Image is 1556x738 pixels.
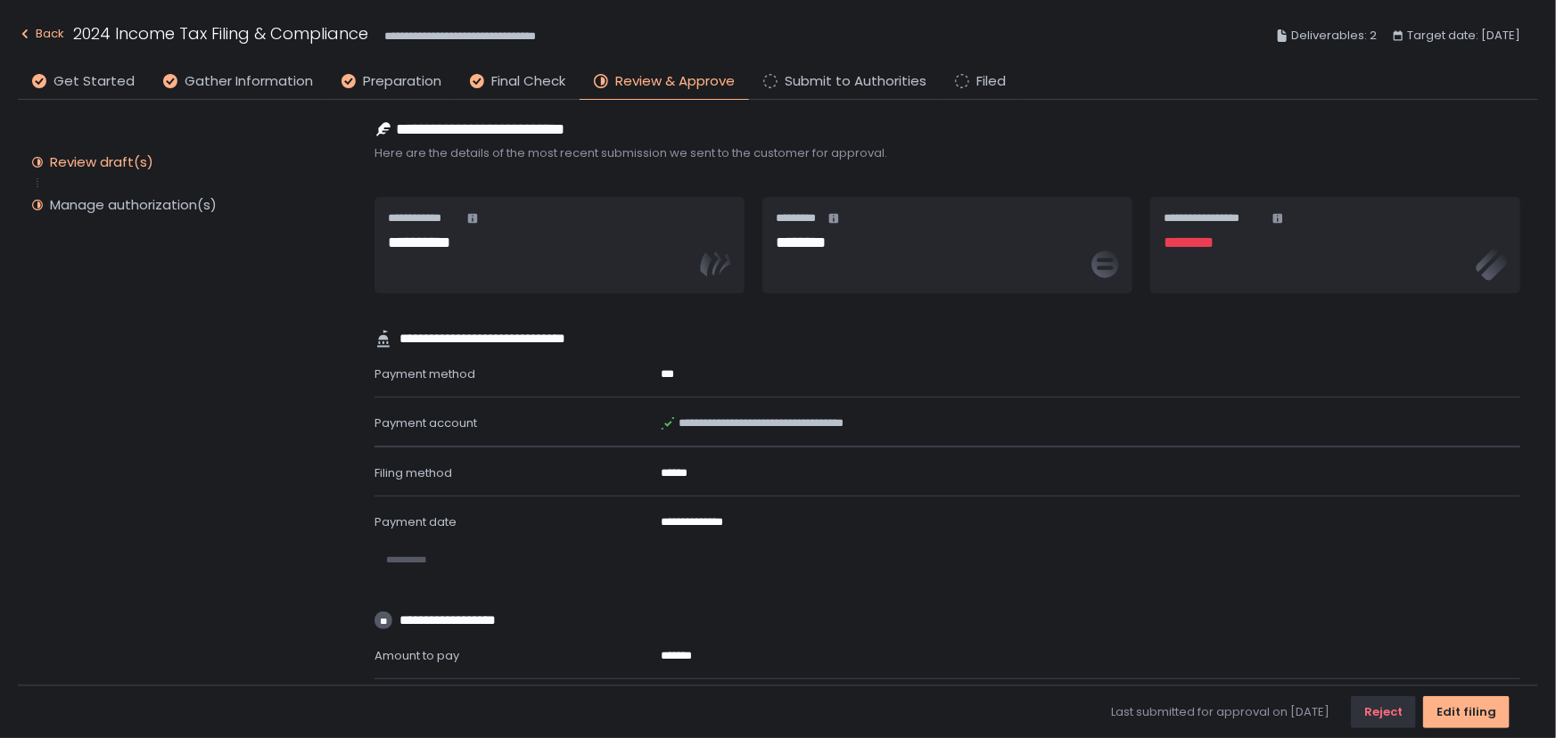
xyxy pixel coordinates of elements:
[491,71,565,92] span: Final Check
[18,21,64,51] button: Back
[375,464,452,481] span: Filing method
[1407,25,1520,46] span: Target date: [DATE]
[976,71,1006,92] span: Filed
[1364,704,1403,720] div: Reject
[375,365,475,382] span: Payment method
[1423,696,1510,728] button: Edit filing
[375,513,457,530] span: Payment date
[73,21,368,45] h1: 2024 Income Tax Filing & Compliance
[785,71,926,92] span: Submit to Authorities
[375,414,477,431] span: Payment account
[185,71,313,92] span: Gather Information
[50,196,217,214] div: Manage authorization(s)
[1437,704,1496,720] div: Edit filing
[54,71,135,92] span: Get Started
[375,145,1520,161] span: Here are the details of the most recent submission we sent to the customer for approval.
[1111,704,1330,720] span: Last submitted for approval on [DATE]
[363,71,441,92] span: Preparation
[375,647,459,664] span: Amount to pay
[1351,696,1416,728] button: Reject
[50,153,153,171] div: Review draft(s)
[1291,25,1377,46] span: Deliverables: 2
[18,23,64,45] div: Back
[615,71,735,92] span: Review & Approve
